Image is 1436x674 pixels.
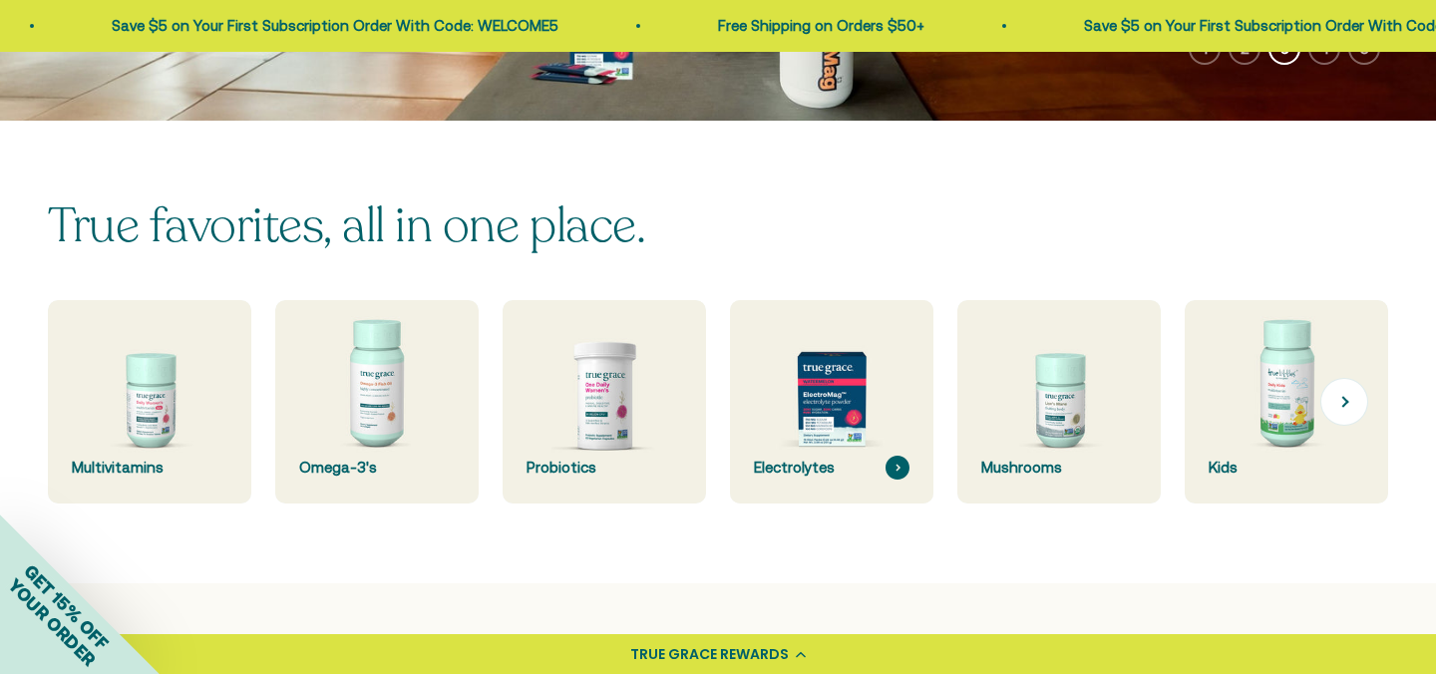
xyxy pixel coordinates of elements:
div: Omega-3's [299,456,455,480]
a: Kids [1185,300,1388,504]
span: YOUR ORDER [4,574,100,670]
button: 4 [1308,33,1340,65]
button: 2 [1229,33,1260,65]
a: Mushrooms [957,300,1161,504]
a: Multivitamins [48,300,251,504]
div: Multivitamins [72,456,227,480]
a: Omega-3's [275,300,479,504]
button: 5 [1348,33,1380,65]
span: GET 15% OFF [20,560,113,653]
a: Probiotics [503,300,706,504]
div: Kids [1209,456,1364,480]
div: Mushrooms [981,456,1137,480]
button: 3 [1268,33,1300,65]
div: Electrolytes [754,456,909,480]
split-lines: True favorites, all in one place. [48,193,645,258]
a: Free Shipping on Orders $50+ [715,17,921,34]
p: Save $5 on Your First Subscription Order With Code: WELCOME5 [109,14,555,38]
button: 1 [1189,33,1221,65]
a: Electrolytes [730,300,933,504]
div: TRUE GRACE REWARDS [630,644,789,665]
div: Probiotics [527,456,682,480]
